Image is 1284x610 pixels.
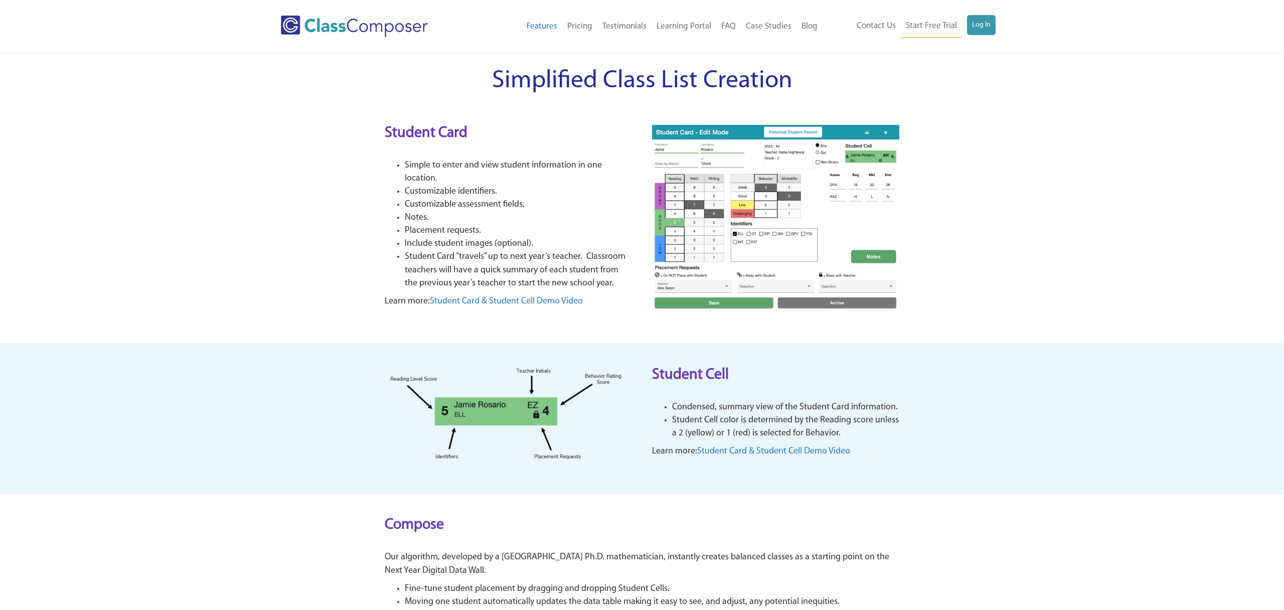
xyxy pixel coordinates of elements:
[281,16,428,37] img: Class Composer
[405,198,632,211] li: Customizable assessment fields.
[405,250,632,289] li: Student Card “travels” up to next year’s teacher. Classroom teachers will have a quick summary of...
[405,597,840,606] span: Moving one student automatically updates the data table making it easy to see, and adjust, any po...
[405,584,670,593] span: Fine-tune student placement by dragging and dropping Student Cells.
[672,416,899,438] span: Student Cell color is determined by the Reading score unless a 2 (yellow) or 1 (red) is selected ...
[430,297,583,306] a: Student Card & Student Cell Demo Video
[385,553,889,575] span: Our algorithm, developed by a [GEOGRAPHIC_DATA] Ph.D. mathematician, instantly creates balanced c...
[562,16,597,38] a: Pricing
[852,15,901,37] a: Contact Us
[967,15,996,35] a: Log In
[901,15,962,38] a: Start Free Trial
[385,123,632,144] h2: Student Card
[385,297,430,306] span: Learn more:
[385,363,632,465] img: Step 3 Student Placement Card Cell
[469,16,823,38] nav: Header Menu
[652,365,899,386] h2: Student Cell
[522,16,562,38] a: Features
[796,16,823,38] a: Blog
[405,185,632,198] li: Customizable identifiers.
[716,16,741,38] a: FAQ
[492,68,792,94] span: Simplified Class List Creation
[741,16,796,38] a: Case Studies
[405,237,632,250] li: Include student images (optional).
[652,16,716,38] a: Learning Portal
[697,447,850,456] a: Student Card & Student Cell Demo Video
[385,515,899,536] h2: Compose
[823,15,996,38] nav: Header Menu
[405,159,632,185] li: Simple to enter and view student information in one location.
[597,16,652,38] a: Testimonials
[672,403,898,412] span: Condensed, summary view of the Student Card information.
[405,224,632,237] li: Placement requests.
[405,211,632,224] li: Notes.
[652,447,697,456] span: Learn more:
[652,125,899,311] img: student card 6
